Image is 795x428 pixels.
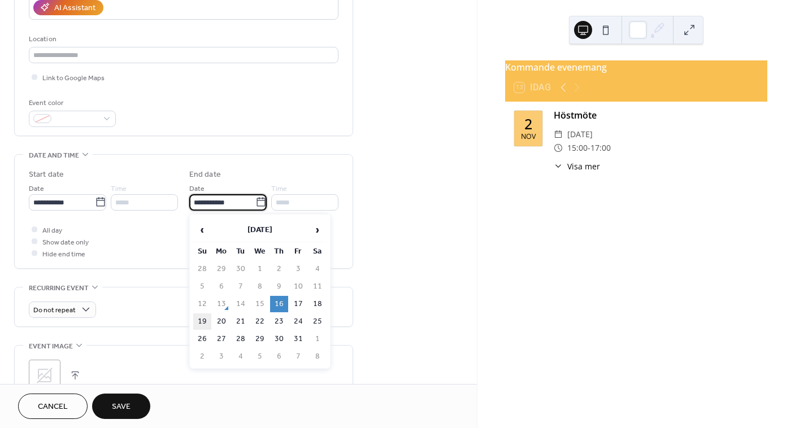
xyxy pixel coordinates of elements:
th: Mo [212,243,231,260]
div: ​ [554,160,563,172]
div: Location [29,33,336,45]
span: 17:00 [590,141,611,155]
td: 27 [212,331,231,347]
td: 16 [270,296,288,312]
td: 24 [289,313,307,330]
th: Tu [232,243,250,260]
td: 11 [309,278,327,295]
span: 15:00 [567,141,588,155]
button: Cancel [18,394,88,419]
span: All day [42,225,62,237]
td: 10 [289,278,307,295]
div: Höstmöte [554,108,758,122]
span: › [309,219,326,241]
td: 4 [232,348,250,365]
th: Th [270,243,288,260]
span: Time [271,183,287,195]
div: Event color [29,97,114,109]
td: 23 [270,313,288,330]
td: 2 [270,261,288,277]
td: 6 [212,278,231,295]
div: End date [189,169,221,181]
td: 21 [232,313,250,330]
div: ​ [554,128,563,141]
td: 28 [193,261,211,277]
div: AI Assistant [54,2,95,14]
div: 2 [524,117,532,131]
span: Visa mer [567,160,600,172]
td: 8 [309,348,327,365]
span: Link to Google Maps [42,72,105,84]
td: 5 [251,348,269,365]
td: 15 [251,296,269,312]
span: Date [29,183,44,195]
td: 25 [309,313,327,330]
td: 12 [193,296,211,312]
td: 9 [270,278,288,295]
td: 29 [212,261,231,277]
td: 6 [270,348,288,365]
td: 18 [309,296,327,312]
button: ​Visa mer [554,160,600,172]
div: ​ [554,141,563,155]
td: 31 [289,331,307,347]
td: 29 [251,331,269,347]
td: 22 [251,313,269,330]
td: 28 [232,331,250,347]
td: 19 [193,313,211,330]
span: Time [111,183,127,195]
td: 5 [193,278,211,295]
span: Cancel [38,401,68,413]
span: [DATE] [567,128,593,141]
span: Event image [29,340,73,352]
span: Recurring event [29,282,89,294]
span: Show date only [42,237,89,248]
div: nov [521,133,536,141]
span: Do not repeat [33,304,76,317]
td: 30 [270,331,288,347]
td: 1 [309,331,327,347]
span: Date [189,183,205,195]
span: ‹ [194,219,211,241]
div: Kommande evenemang [505,60,767,74]
td: 7 [289,348,307,365]
td: 17 [289,296,307,312]
th: [DATE] [212,218,307,242]
th: Su [193,243,211,260]
span: Date and time [29,150,79,161]
th: Sa [309,243,327,260]
span: Hide end time [42,248,85,260]
td: 30 [232,261,250,277]
th: Fr [289,243,307,260]
td: 8 [251,278,269,295]
td: 2 [193,348,211,365]
td: 3 [212,348,231,365]
td: 4 [309,261,327,277]
td: 20 [212,313,231,330]
button: Save [92,394,150,419]
td: 1 [251,261,269,277]
div: Start date [29,169,64,181]
td: 14 [232,296,250,312]
span: Save [112,401,131,413]
th: We [251,243,269,260]
span: - [588,141,590,155]
td: 3 [289,261,307,277]
td: 13 [212,296,231,312]
td: 7 [232,278,250,295]
div: ; [29,360,60,391]
td: 26 [193,331,211,347]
